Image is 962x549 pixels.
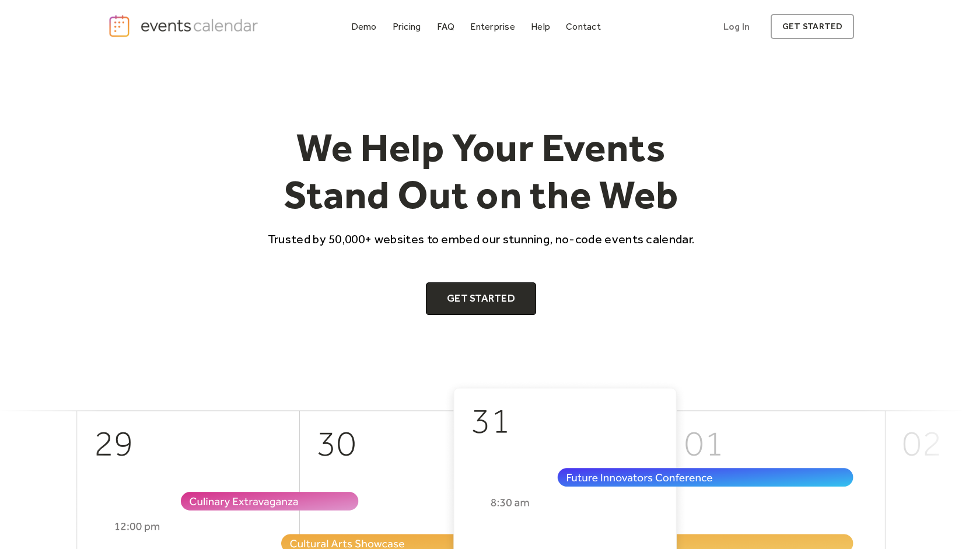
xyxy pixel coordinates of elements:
[257,124,705,219] h1: We Help Your Events Stand Out on the Web
[347,19,382,34] a: Demo
[432,19,460,34] a: FAQ
[470,23,515,30] div: Enterprise
[771,14,854,39] a: get started
[712,14,761,39] a: Log In
[566,23,601,30] div: Contact
[426,282,536,315] a: Get Started
[393,23,421,30] div: Pricing
[388,19,426,34] a: Pricing
[257,230,705,247] p: Trusted by 50,000+ websites to embed our stunning, no-code events calendar.
[526,19,555,34] a: Help
[561,19,606,34] a: Contact
[466,19,519,34] a: Enterprise
[351,23,377,30] div: Demo
[437,23,455,30] div: FAQ
[531,23,550,30] div: Help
